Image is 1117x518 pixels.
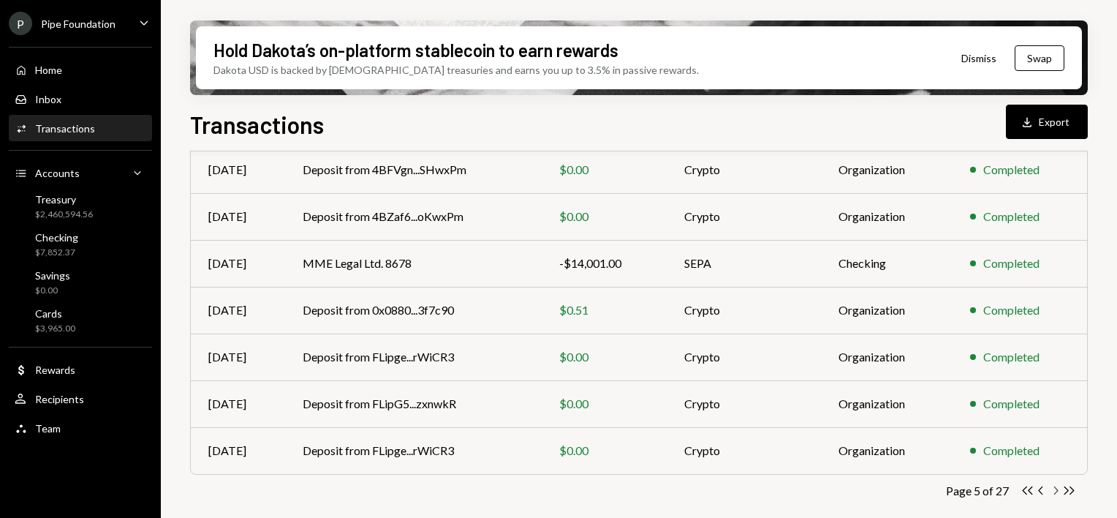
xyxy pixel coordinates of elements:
[9,356,152,383] a: Rewards
[9,86,152,112] a: Inbox
[208,208,268,225] div: [DATE]
[41,18,116,30] div: Pipe Foundation
[35,393,84,405] div: Recipients
[285,146,542,193] td: Deposit from 4BFVgn...SHwxPm
[208,395,268,413] div: [DATE]
[667,427,821,474] td: Crypto
[983,442,1040,459] div: Completed
[9,159,152,186] a: Accounts
[208,301,268,319] div: [DATE]
[213,62,699,78] div: Dakota USD is backed by [DEMOGRAPHIC_DATA] treasuries and earns you up to 3.5% in passive rewards.
[285,240,542,287] td: MME Legal Ltd. 8678
[559,208,649,225] div: $0.00
[559,301,649,319] div: $0.51
[559,395,649,413] div: $0.00
[821,334,952,380] td: Organization
[9,265,152,300] a: Savings$0.00
[983,161,1040,179] div: Completed
[208,442,268,459] div: [DATE]
[667,380,821,427] td: Crypto
[35,269,70,282] div: Savings
[9,415,152,441] a: Team
[35,93,61,105] div: Inbox
[559,442,649,459] div: $0.00
[9,303,152,338] a: Cards$3,965.00
[35,209,93,221] div: $2,460,594.56
[983,255,1040,272] div: Completed
[667,193,821,240] td: Crypto
[667,240,821,287] td: SEPA
[35,422,61,435] div: Team
[35,231,78,244] div: Checking
[821,380,952,427] td: Organization
[9,189,152,224] a: Treasury$2,460,594.56
[821,240,952,287] td: Checking
[821,146,952,193] td: Organization
[35,247,78,259] div: $7,852.37
[983,395,1040,413] div: Completed
[559,348,649,366] div: $0.00
[821,287,952,334] td: Organization
[35,167,80,179] div: Accounts
[559,161,649,179] div: $0.00
[285,193,542,240] td: Deposit from 4BZaf6...oKwxPm
[667,287,821,334] td: Crypto
[9,227,152,262] a: Checking$7,852.37
[821,427,952,474] td: Organization
[35,323,75,335] div: $3,965.00
[983,348,1040,366] div: Completed
[35,64,62,76] div: Home
[946,484,1009,498] div: Page 5 of 27
[943,41,1015,75] button: Dismiss
[285,334,542,380] td: Deposit from FLipge...rWiCR3
[190,110,324,139] h1: Transactions
[9,386,152,412] a: Recipients
[35,307,75,320] div: Cards
[208,348,268,366] div: [DATE]
[983,208,1040,225] div: Completed
[9,115,152,141] a: Transactions
[1015,45,1064,71] button: Swap
[35,122,95,135] div: Transactions
[9,12,32,35] div: P
[35,364,75,376] div: Rewards
[821,193,952,240] td: Organization
[667,146,821,193] td: Crypto
[208,161,268,179] div: [DATE]
[1006,105,1088,139] button: Export
[208,255,268,272] div: [DATE]
[285,287,542,334] td: Deposit from 0x0880...3f7c90
[285,427,542,474] td: Deposit from FLipge...rWiCR3
[35,285,70,297] div: $0.00
[213,38,618,62] div: Hold Dakota’s on-platform stablecoin to earn rewards
[285,380,542,427] td: Deposit from FLipG5...zxnwkR
[559,255,649,272] div: -$14,001.00
[9,56,152,83] a: Home
[983,301,1040,319] div: Completed
[667,334,821,380] td: Crypto
[35,193,93,206] div: Treasury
